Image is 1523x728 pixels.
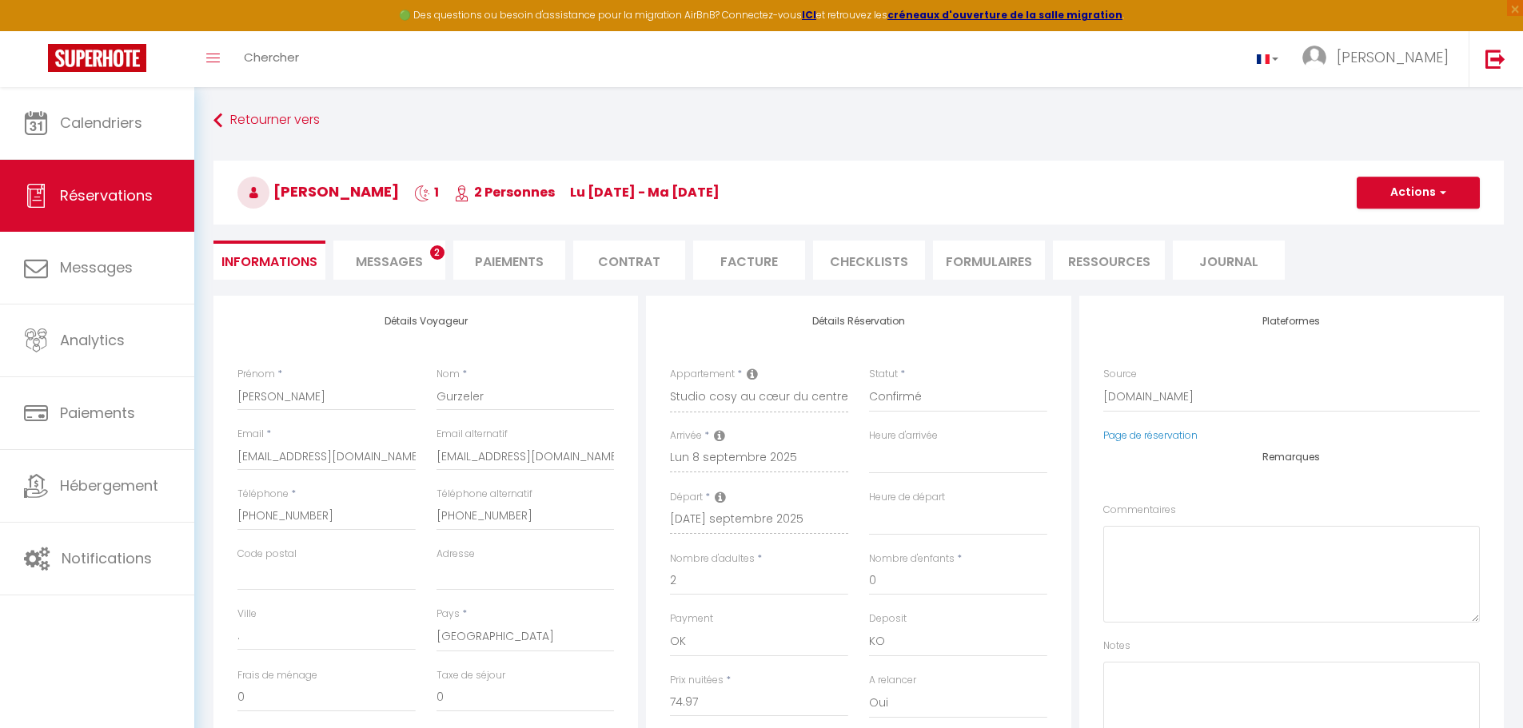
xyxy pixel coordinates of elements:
label: Source [1103,367,1137,382]
span: Messages [356,253,423,271]
label: A relancer [869,673,916,688]
label: Adresse [437,547,475,562]
li: FORMULAIRES [933,241,1045,280]
label: Pays [437,607,460,622]
li: CHECKLISTS [813,241,925,280]
label: Appartement [670,367,735,382]
span: 2 Personnes [454,183,555,201]
label: Code postal [237,547,297,562]
button: Actions [1357,177,1480,209]
h4: Détails Voyageur [237,316,614,327]
span: 2 [430,245,445,260]
a: ICI [802,8,816,22]
span: Réservations [60,185,153,205]
span: Paiements [60,403,135,423]
label: Téléphone alternatif [437,487,532,502]
h4: Remarques [1103,452,1480,463]
span: Hébergement [60,475,158,495]
label: Email [237,427,264,442]
span: Messages [60,257,133,277]
label: Nom [437,367,460,382]
label: Prénom [237,367,275,382]
h4: Plateformes [1103,316,1480,327]
label: Deposit [869,611,907,627]
label: Ville [237,607,257,622]
label: Email alternatif [437,427,508,442]
img: logout [1485,49,1505,69]
a: créneaux d'ouverture de la salle migration [887,8,1122,22]
li: Ressources [1053,241,1165,280]
li: Journal [1173,241,1285,280]
span: lu [DATE] - ma [DATE] [570,183,720,201]
label: Frais de ménage [237,668,317,683]
label: Départ [670,490,703,505]
label: Nombre d'enfants [869,551,955,567]
label: Téléphone [237,487,289,502]
a: Page de réservation [1103,428,1198,442]
a: Retourner vers [213,106,1504,135]
span: Notifications [62,548,152,568]
span: 1 [414,183,439,201]
h4: Détails Réservation [670,316,1047,327]
li: Contrat [573,241,685,280]
span: Chercher [244,49,299,66]
label: Commentaires [1103,503,1176,518]
span: Calendriers [60,113,142,133]
label: Taxe de séjour [437,668,505,683]
a: ... [PERSON_NAME] [1290,31,1469,87]
li: Paiements [453,241,565,280]
span: [PERSON_NAME] [237,181,399,201]
label: Statut [869,367,898,382]
label: Heure d'arrivée [869,428,938,444]
button: Ouvrir le widget de chat LiveChat [13,6,61,54]
span: [PERSON_NAME] [1337,47,1449,67]
label: Heure de départ [869,490,945,505]
label: Nombre d'adultes [670,551,755,567]
img: Super Booking [48,44,146,72]
label: Prix nuitées [670,673,724,688]
label: Arrivée [670,428,702,444]
img: ... [1302,46,1326,70]
label: Payment [670,611,713,627]
label: Notes [1103,638,1130,654]
span: Analytics [60,330,125,350]
li: Informations [213,241,325,280]
a: Chercher [232,31,311,87]
li: Facture [693,241,805,280]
